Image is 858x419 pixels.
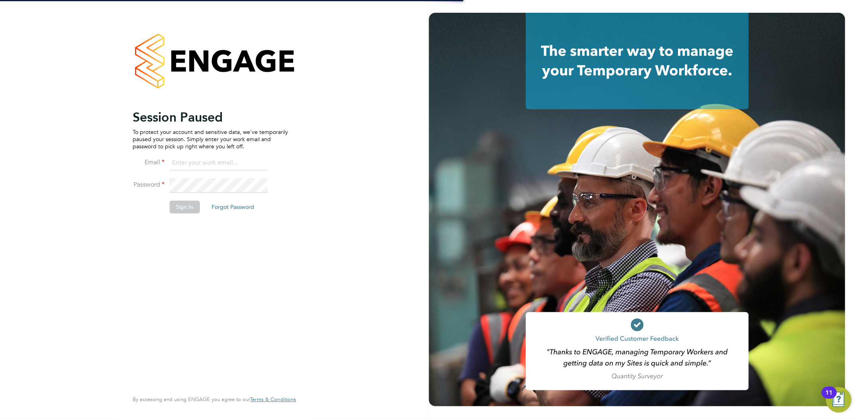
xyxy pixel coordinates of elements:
label: Password [133,181,165,189]
span: By accessing and using ENGAGE you agree to our [133,396,296,403]
button: Forgot Password [205,201,261,213]
h2: Session Paused [133,109,288,125]
a: Terms & Conditions [250,397,296,403]
input: Enter your work email... [169,156,268,171]
button: Open Resource Center, 11 new notifications [826,387,852,413]
button: Sign In [169,201,200,213]
span: Terms & Conditions [250,396,296,403]
p: To protect your account and sensitive data, we've temporarily paused your session. Simply enter y... [133,128,288,150]
label: Email [133,158,165,167]
div: 11 [826,393,833,403]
